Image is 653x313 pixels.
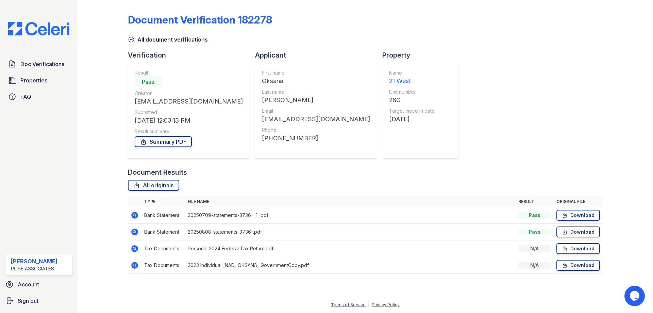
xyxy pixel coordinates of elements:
[128,180,179,191] a: All originals
[135,90,243,97] div: Creator
[185,257,516,274] td: 2023 Individual _NAD_ OKSANA_ GovernmentCopy.pdf
[128,50,255,60] div: Verification
[5,90,72,104] a: FAQ
[518,262,551,269] div: N/A
[3,278,75,291] a: Account
[518,245,551,252] div: N/A
[3,22,75,35] img: CE_Logo_Blue-a8612792a0a2168367f1c8372b55b34899dd931a85d93a1a3d3e32e68fde9ad4.png
[128,168,187,177] div: Document Results
[5,57,72,71] a: Doc Verifications
[389,76,435,86] div: 21 West
[372,302,400,307] a: Privacy Policy
[389,89,435,95] div: Unit number
[556,260,600,271] a: Download
[141,240,185,257] td: Tax Documents
[516,196,554,207] th: Result
[262,108,370,114] div: Email
[128,14,272,26] div: Document Verification 182278
[141,257,185,274] td: Tax Documents
[141,196,185,207] th: Type
[5,74,72,87] a: Properties
[185,207,516,224] td: 20250709-statements-3736- _1_.pdf
[135,69,243,76] div: Result
[389,108,435,114] div: Target move in date
[20,93,31,101] span: FAQ
[262,127,370,134] div: Phone
[382,50,464,60] div: Property
[554,196,603,207] th: Original file
[262,76,370,86] div: Oksana
[141,207,185,224] td: Bank Statement
[20,60,64,68] span: Doc Verifications
[135,116,243,125] div: [DATE] 12:03:13 PM
[18,280,39,288] span: Account
[141,224,185,240] td: Bank Statement
[556,243,600,254] a: Download
[11,257,57,265] div: [PERSON_NAME]
[18,297,38,305] span: Sign out
[135,136,192,147] a: Summary PDF
[331,302,366,307] a: Terms of Service
[255,50,382,60] div: Applicant
[135,97,243,106] div: [EMAIL_ADDRESS][DOMAIN_NAME]
[624,286,646,306] iframe: chat widget
[20,76,47,84] span: Properties
[556,226,600,237] a: Download
[262,89,370,95] div: Last name
[128,35,208,44] a: All document verifications
[556,210,600,221] a: Download
[389,95,435,105] div: 28C
[185,240,516,257] td: Personal 2024 Federal Tax Return.pdf
[11,265,57,272] div: Rose Associates
[518,212,551,219] div: Pass
[135,76,162,87] div: Pass
[262,69,370,76] div: First name
[262,114,370,124] div: [EMAIL_ADDRESS][DOMAIN_NAME]
[389,114,435,124] div: [DATE]
[389,69,435,76] div: Name
[3,294,75,308] a: Sign out
[518,229,551,235] div: Pass
[368,302,369,307] div: |
[135,109,243,116] div: Submitted
[262,134,370,143] div: [PHONE_NUMBER]
[185,196,516,207] th: File name
[135,128,243,135] div: Result summary
[262,95,370,105] div: [PERSON_NAME]
[185,224,516,240] td: 20250808-statements-3736-.pdf
[389,69,435,86] a: Name 21 West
